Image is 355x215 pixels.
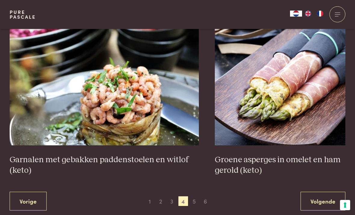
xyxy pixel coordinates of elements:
[10,25,199,145] img: Garnalen met gebakken paddenstoelen en witlof (keto)
[290,11,302,17] a: NL
[145,196,154,206] span: 1
[156,196,165,206] span: 2
[190,196,199,206] span: 5
[10,155,199,175] h3: Garnalen met gebakken paddenstoelen en witlof (keto)
[301,192,345,211] a: Volgende
[340,200,350,210] button: Uw voorkeuren voor toestemming voor trackingtechnologieën
[290,11,326,17] aside: Language selected: Nederlands
[215,25,345,176] a: Groene asperges in omelet en ham gerold (keto) Groene asperges in omelet en ham gerold (keto)
[10,25,199,176] a: Garnalen met gebakken paddenstoelen en witlof (keto) Garnalen met gebakken paddenstoelen en witlo...
[215,155,345,175] h3: Groene asperges in omelet en ham gerold (keto)
[10,192,47,211] a: Vorige
[302,11,314,17] a: EN
[314,11,326,17] a: FR
[215,25,345,145] img: Groene asperges in omelet en ham gerold (keto)
[290,11,302,17] div: Language
[10,10,36,19] a: PurePascale
[178,196,188,206] span: 4
[201,196,210,206] span: 6
[302,11,326,17] ul: Language list
[167,196,177,206] span: 3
